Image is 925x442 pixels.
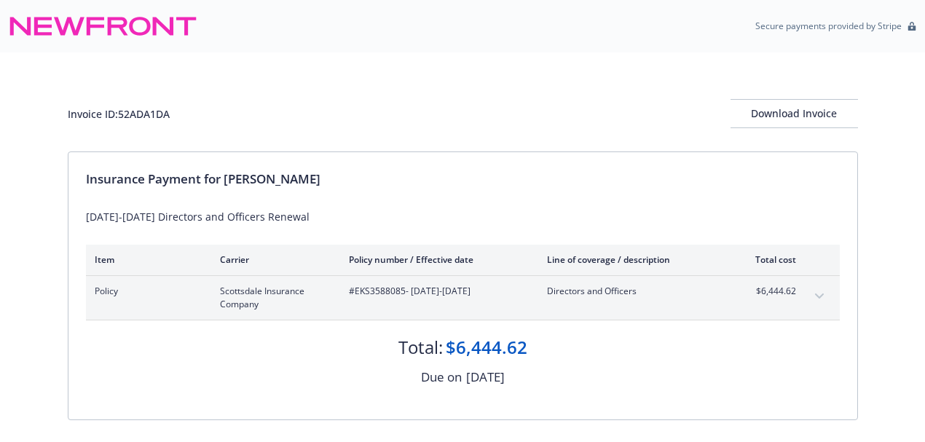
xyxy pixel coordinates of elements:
[68,106,170,122] div: Invoice ID: 52ADA1DA
[421,368,462,387] div: Due on
[731,99,858,128] button: Download Invoice
[220,253,326,266] div: Carrier
[741,253,796,266] div: Total cost
[547,285,718,298] span: Directors and Officers
[95,285,197,298] span: Policy
[755,20,902,32] p: Secure payments provided by Stripe
[808,285,831,308] button: expand content
[349,253,524,266] div: Policy number / Effective date
[741,285,796,298] span: $6,444.62
[466,368,505,387] div: [DATE]
[220,285,326,311] span: Scottsdale Insurance Company
[731,100,858,127] div: Download Invoice
[446,335,527,360] div: $6,444.62
[349,285,524,298] span: #EKS3588085 - [DATE]-[DATE]
[86,209,840,224] div: [DATE]-[DATE] Directors and Officers Renewal
[547,253,718,266] div: Line of coverage / description
[95,253,197,266] div: Item
[398,335,443,360] div: Total:
[86,170,840,189] div: Insurance Payment for [PERSON_NAME]
[86,276,840,320] div: PolicyScottsdale Insurance Company#EKS3588085- [DATE]-[DATE]Directors and Officers$6,444.62expand...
